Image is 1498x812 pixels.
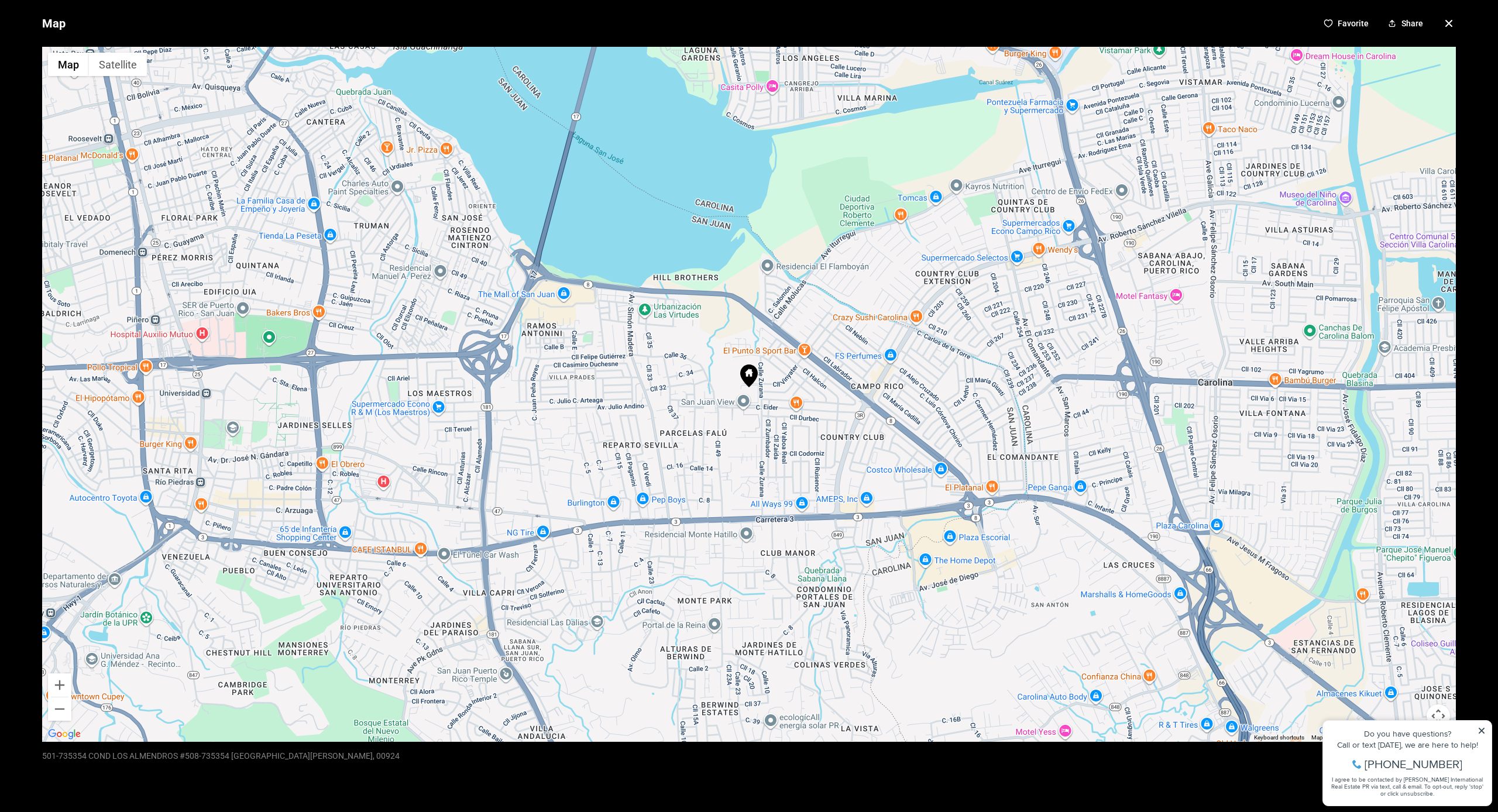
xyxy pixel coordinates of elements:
[45,727,84,742] a: Open this area in Google Maps (opens a new window)
[48,55,146,67] span: [PHONE_NUMBER]
[48,697,71,721] button: Zoom out
[42,12,66,35] p: Map
[45,727,84,742] img: Google
[12,37,169,46] div: Call or text [DATE], we are here to help!
[48,673,71,697] button: Zoom in
[89,53,147,76] button: Show satellite imagery
[15,72,167,94] span: I agree to be contacted by [PERSON_NAME] International Real Estate PR via text, call & email. To ...
[12,26,169,35] div: Do you have questions?
[1338,19,1369,28] p: Favorite
[1382,734,1399,741] a: Terms (opens in new tab)
[1427,704,1450,728] button: Map camera controls
[1401,19,1423,28] p: Share
[48,53,89,76] button: Show street map
[1319,14,1373,33] button: Favorite
[42,751,400,761] p: 501-735354 COND LOS ALMENDROS #508-735354 [GEOGRAPHIC_DATA][PERSON_NAME], 00924
[1383,14,1428,33] button: Share
[1406,734,1452,741] a: Report a map error
[1311,734,1375,741] span: Map data ©2025 Google
[1254,734,1304,742] button: Keyboard shortcuts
